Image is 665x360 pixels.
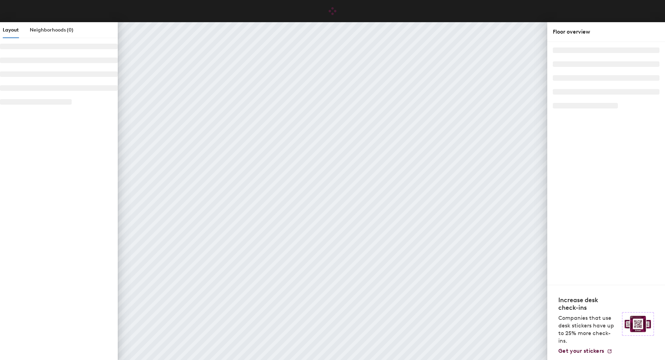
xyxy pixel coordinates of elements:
h4: Increase desk check-ins [558,296,618,311]
p: Companies that use desk stickers have up to 25% more check-ins. [558,314,618,345]
a: Get your stickers [558,348,612,354]
span: Layout [3,27,19,33]
div: Floor overview [553,28,659,36]
span: Get your stickers [558,348,604,354]
span: Neighborhoods (0) [30,27,73,33]
img: Sticker logo [622,312,654,336]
